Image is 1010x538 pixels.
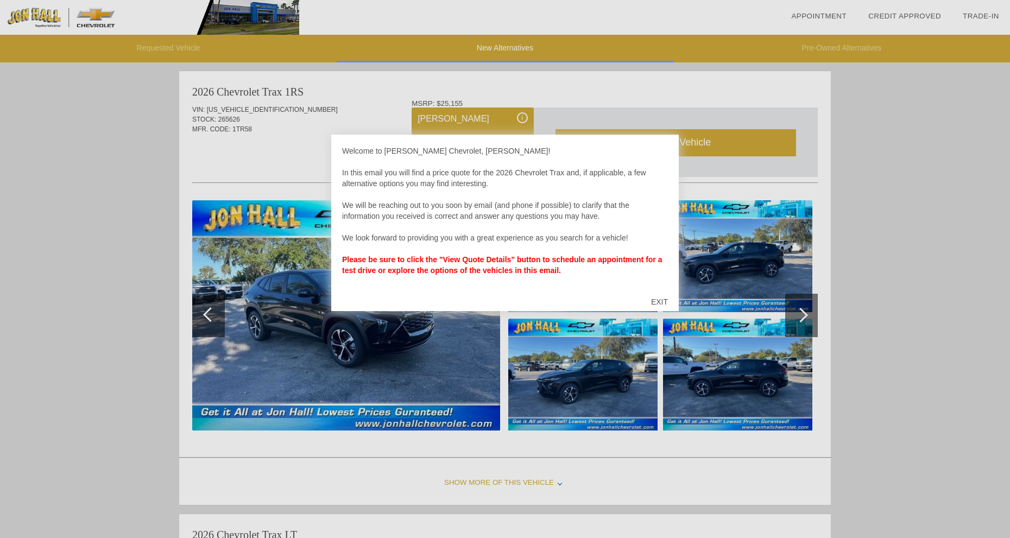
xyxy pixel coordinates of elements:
a: Appointment [791,12,847,20]
a: Credit Approved [868,12,941,20]
div: EXIT [640,286,679,318]
strong: Please be sure to click the "View Quote Details" button to schedule an appointment for a test dri... [342,255,662,275]
div: Welcome to [PERSON_NAME] Chevrolet, [PERSON_NAME]! In this email you will find a price quote for ... [342,145,668,287]
a: Trade-In [963,12,999,20]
